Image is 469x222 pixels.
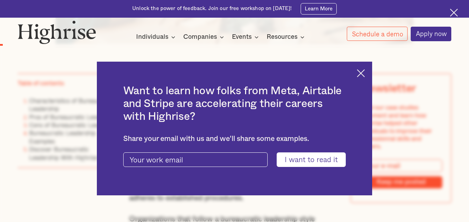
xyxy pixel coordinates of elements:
[267,33,298,41] div: Resources
[301,3,337,15] a: Learn More
[123,152,268,167] input: Your work email
[232,33,261,41] div: Events
[277,152,346,167] input: I want to read it
[123,135,346,143] div: Share your email with us and we'll share some examples.
[183,33,217,41] div: Companies
[411,27,452,41] a: Apply now
[232,33,252,41] div: Events
[123,152,346,167] form: current-ascender-blog-article-modal-form
[123,85,346,123] h2: Want to learn how folks from Meta, Airtable and Stripe are accelerating their careers with Highrise?
[183,33,226,41] div: Companies
[347,27,408,41] a: Schedule a demo
[136,33,177,41] div: Individuals
[267,33,307,41] div: Resources
[450,9,458,17] img: Cross icon
[18,20,96,44] img: Highrise logo
[136,33,168,41] div: Individuals
[132,5,292,12] div: Unlock the power of feedback. Join our free workshop on [DATE]!
[357,69,365,77] img: Cross icon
